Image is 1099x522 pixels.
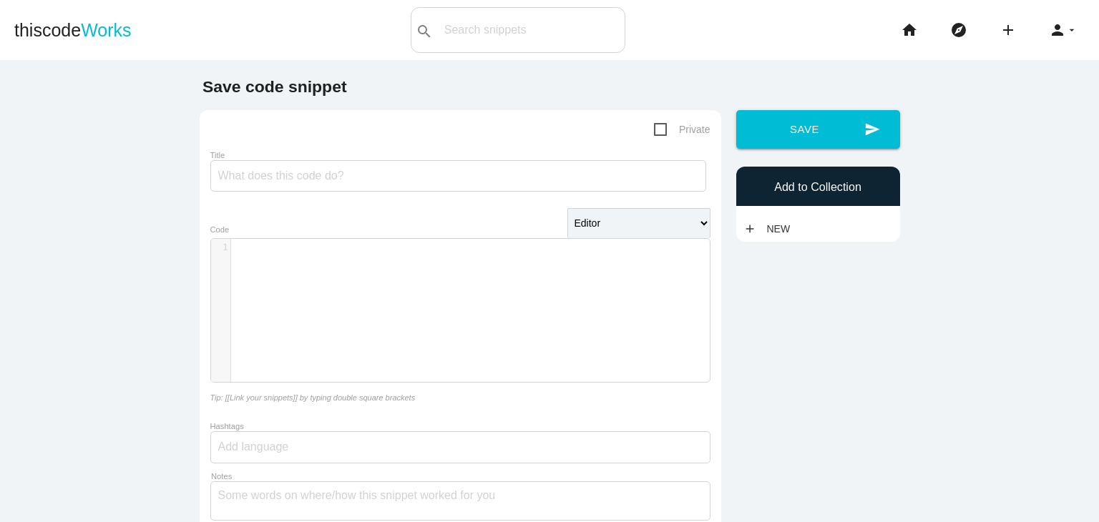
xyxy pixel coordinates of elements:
h6: Add to Collection [743,181,893,194]
label: Code [210,225,230,234]
a: thiscodeWorks [14,7,132,53]
i: person [1049,7,1066,53]
i: add [1000,7,1017,53]
label: Title [210,151,225,159]
input: Add language [218,432,304,462]
b: Save code snippet [202,77,347,96]
a: addNew [743,216,798,242]
i: arrow_drop_down [1066,7,1078,53]
i: search [416,9,433,54]
label: Hashtags [210,422,244,430]
i: Tip: [[Link your snippets]] by typing double square brackets [210,393,416,402]
label: Notes [211,472,232,481]
i: send [864,110,880,149]
span: Works [81,20,131,40]
i: add [743,216,756,242]
div: 1 [211,242,230,254]
i: home [901,7,918,53]
input: What does this code do? [210,160,706,192]
span: Private [654,121,710,139]
button: sendSave [736,110,900,149]
i: explore [950,7,967,53]
input: Search snippets [437,15,625,45]
button: search [411,8,437,52]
